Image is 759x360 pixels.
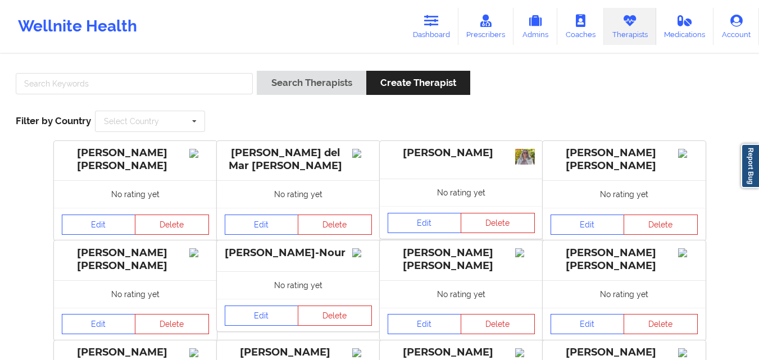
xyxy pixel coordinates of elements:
a: Report Bug [741,144,759,188]
div: [PERSON_NAME] [551,346,698,359]
img: Image%2Fplaceholer-image.png [515,248,535,257]
a: Edit [62,314,136,334]
img: Image%2Fplaceholer-image.png [352,248,372,257]
button: Create Therapist [366,71,470,95]
button: Delete [135,314,209,334]
img: Image%2Fplaceholer-image.png [189,149,209,158]
a: Edit [388,314,462,334]
div: No rating yet [543,180,706,208]
button: Search Therapists [257,71,366,95]
a: Account [713,8,759,45]
button: Delete [624,215,698,235]
a: Dashboard [405,8,458,45]
a: Edit [551,215,625,235]
a: Edit [225,306,299,326]
div: [PERSON_NAME] [62,346,209,359]
img: Image%2Fplaceholer-image.png [189,248,209,257]
button: Delete [135,215,209,235]
span: Filter by Country [16,115,91,126]
a: Edit [225,215,299,235]
img: Image%2Fplaceholer-image.png [515,348,535,357]
img: d8db31be-ac62-4413-8610-9551e9bd58ad_Professional_Headshot.jpg [515,149,535,165]
button: Delete [298,215,372,235]
a: Medications [656,8,714,45]
input: Search Keywords [16,73,253,94]
button: Delete [461,314,535,334]
div: No rating yet [380,280,543,308]
div: No rating yet [54,180,217,208]
a: Therapists [604,8,656,45]
div: [PERSON_NAME] del Mar [PERSON_NAME] [225,147,372,172]
div: No rating yet [54,280,217,308]
div: No rating yet [380,179,543,206]
img: Image%2Fplaceholer-image.png [352,149,372,158]
div: No rating yet [217,180,380,208]
div: [PERSON_NAME]-Nour [225,247,372,259]
a: Prescribers [458,8,514,45]
div: [PERSON_NAME] [PERSON_NAME] [62,247,209,272]
a: Coaches [557,8,604,45]
img: Image%2Fplaceholer-image.png [189,348,209,357]
img: Image%2Fplaceholer-image.png [352,348,372,357]
a: Edit [388,213,462,233]
div: [PERSON_NAME] [PERSON_NAME] [62,147,209,172]
div: No rating yet [217,271,380,299]
img: Image%2Fplaceholer-image.png [678,248,698,257]
a: Admins [513,8,557,45]
div: [PERSON_NAME] [388,147,535,160]
div: Select Country [104,117,159,125]
div: [PERSON_NAME] [PERSON_NAME] [551,247,698,272]
img: Image%2Fplaceholer-image.png [678,149,698,158]
div: [PERSON_NAME] [PERSON_NAME] [388,247,535,272]
div: No rating yet [543,280,706,308]
button: Delete [298,306,372,326]
a: Edit [62,215,136,235]
img: Image%2Fplaceholer-image.png [678,348,698,357]
button: Delete [624,314,698,334]
div: [PERSON_NAME] [PERSON_NAME] [551,147,698,172]
button: Delete [461,213,535,233]
a: Edit [551,314,625,334]
div: [PERSON_NAME] [388,346,535,359]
